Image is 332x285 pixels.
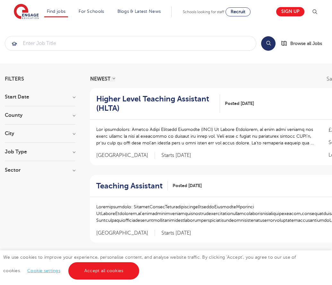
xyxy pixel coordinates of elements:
[173,182,202,189] span: Posted [DATE]
[96,94,215,113] h2: Higher Level Teaching Assistant (HLTA)
[96,152,155,159] span: [GEOGRAPHIC_DATA]
[5,36,256,51] div: Submit
[261,36,276,51] button: Search
[3,255,296,273] span: We use cookies to improve your experience, personalise content, and analyse website traffic. By c...
[231,9,245,14] span: Recruit
[96,181,163,191] h2: Teaching Assistant
[281,40,327,47] a: Browse all Jobs
[5,149,75,154] h3: Job Type
[161,152,191,159] p: Starts [DATE]
[47,9,66,14] a: Find jobs
[5,131,75,136] h3: City
[5,76,24,82] span: Filters
[14,4,39,20] img: Engage Education
[290,40,322,47] span: Browse all Jobs
[5,168,75,173] h3: Sector
[117,9,161,14] a: Blogs & Latest News
[183,10,224,14] span: Schools looking for staff
[96,230,155,237] span: [GEOGRAPHIC_DATA]
[276,7,304,16] a: Sign up
[96,126,316,146] p: Lor ipsumdolors: Ametco Adipi Elitsedd Eiusmodte (INCI) Ut Labore Etdolorem, al enim admi veniamq...
[5,113,75,118] h3: County
[5,94,75,99] h3: Start Date
[96,181,168,191] a: Teaching Assistant
[226,7,251,16] a: Recruit
[79,9,104,14] a: For Schools
[5,36,256,50] input: Submit
[225,100,254,107] span: Posted [DATE]
[96,94,220,113] a: Higher Level Teaching Assistant (HLTA)
[68,262,140,280] a: Accept all cookies
[161,230,191,237] p: Starts [DATE]
[27,268,60,273] a: Cookie settings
